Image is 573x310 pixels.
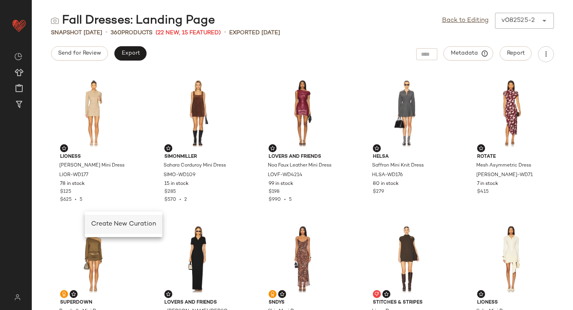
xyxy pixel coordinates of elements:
[372,172,403,179] span: HLSA-WD176
[373,181,399,188] span: 80 in stock
[164,172,195,179] span: SIMO-WD109
[289,197,292,202] span: 5
[373,153,440,161] span: Helsa
[269,299,336,306] span: SNDYS
[51,13,215,29] div: Fall Dresses: Landing Page
[164,188,176,196] span: $285
[269,153,336,161] span: Lovers and Friends
[58,50,101,57] span: Send for Review
[269,188,279,196] span: $198
[270,146,275,151] img: svg%3e
[51,17,59,25] img: svg%3e
[114,46,146,61] button: Export
[442,16,489,26] a: Back to Editing
[71,292,76,296] img: svg%3e
[450,50,487,57] span: Metadata
[164,162,226,169] span: Sahara Corduroy Mini Dress
[164,181,189,188] span: 15 in stock
[176,197,184,202] span: •
[11,18,27,33] img: heart_red.DM2ytmEG.svg
[60,188,71,196] span: $125
[268,162,331,169] span: Noa Faux Leather Mini Dress
[262,76,343,150] img: LOVF-WD4214_V1.jpg
[166,292,171,296] img: svg%3e
[54,76,134,150] img: LIOR-WD177_V1.jpg
[479,292,483,296] img: svg%3e
[54,222,134,296] img: SPDW-WD2892_V1.jpg
[121,50,140,57] span: Export
[477,153,545,161] span: ROTATE
[10,294,25,300] img: svg%3e
[59,172,88,179] span: LIOR-WD177
[91,221,156,228] span: Create New Curation
[268,172,302,179] span: LOVF-WD4214
[476,172,533,179] span: [PERSON_NAME]-WD71
[270,292,275,296] img: svg%3e
[72,197,80,202] span: •
[111,30,121,36] span: 360
[501,16,535,26] div: v082525-2
[105,28,107,37] span: •
[444,46,493,61] button: Metadata
[507,50,525,57] span: Report
[166,146,171,151] img: svg%3e
[224,28,226,37] span: •
[471,222,551,296] img: LIOR-WD101_V1.jpg
[374,292,379,296] img: svg%3e
[60,197,72,202] span: $625
[51,46,108,61] button: Send for Review
[164,197,176,202] span: $570
[158,76,238,150] img: SIMO-WD109_V1.jpg
[164,153,232,161] span: SIMONMILLER
[164,299,232,306] span: Lovers and Friends
[62,292,66,296] img: svg%3e
[60,153,128,161] span: LIONESS
[374,146,379,151] img: svg%3e
[80,197,82,202] span: 5
[477,188,489,196] span: $415
[384,292,389,296] img: svg%3e
[60,181,85,188] span: 78 in stock
[500,46,532,61] button: Report
[477,299,545,306] span: LIONESS
[59,162,125,169] span: [PERSON_NAME] Mini Dress
[111,29,152,37] div: Products
[280,292,285,296] img: svg%3e
[471,76,551,150] img: TATE-WD71_V1.jpg
[269,181,293,188] span: 99 in stock
[373,299,440,306] span: Stitches & Stripes
[51,29,102,37] span: Snapshot [DATE]
[262,222,343,296] img: SDYS-WD252_V1.jpg
[373,188,384,196] span: $279
[476,162,531,169] span: Mesh Asymmetric Dress
[269,197,281,202] span: $990
[156,29,221,37] span: (22 New, 15 Featured)
[372,162,424,169] span: Saffron Mini Knit Dress
[366,222,447,296] img: STIR-WD20_V1.jpg
[477,181,498,188] span: 7 in stock
[184,197,187,202] span: 2
[281,197,289,202] span: •
[62,146,66,151] img: svg%3e
[229,29,280,37] p: Exported [DATE]
[479,146,483,151] img: svg%3e
[366,76,447,150] img: HLSA-WD176_V1.jpg
[60,299,128,306] span: superdown
[14,53,22,61] img: svg%3e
